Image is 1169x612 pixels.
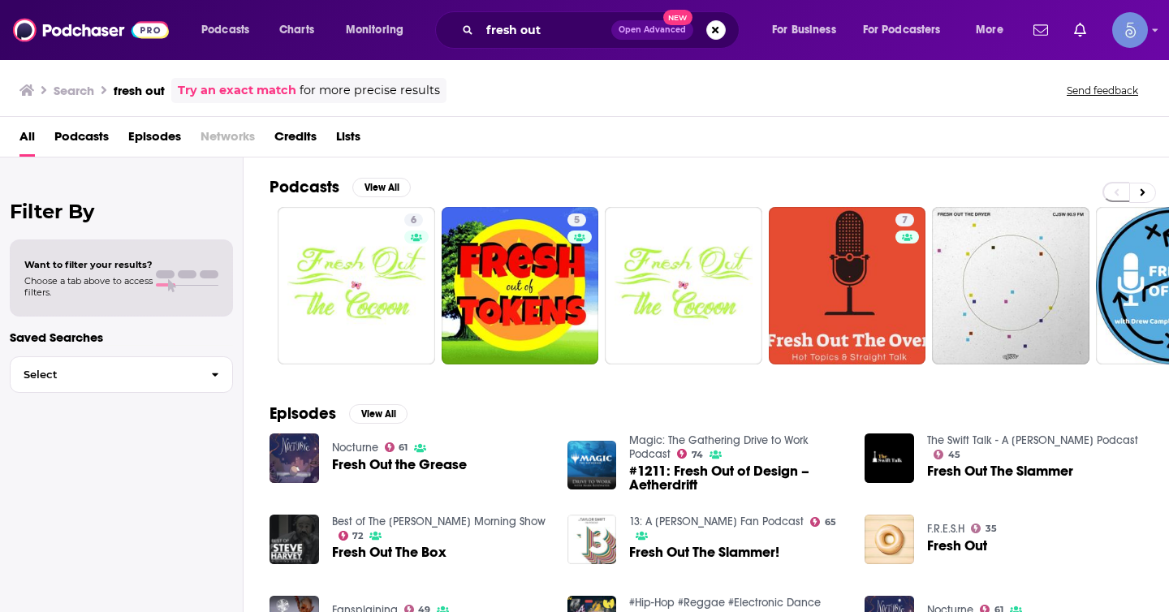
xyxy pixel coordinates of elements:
[825,519,836,526] span: 65
[190,17,270,43] button: open menu
[964,17,1024,43] button: open menu
[270,403,336,424] h2: Episodes
[201,123,255,157] span: Networks
[270,433,319,483] img: Fresh Out the Grease
[10,330,233,345] p: Saved Searches
[865,433,914,483] img: Fresh Out The Slammer
[927,464,1073,478] a: Fresh Out The Slammer
[976,19,1003,41] span: More
[13,15,169,45] img: Podchaser - Follow, Share and Rate Podcasts
[279,19,314,41] span: Charts
[810,517,836,527] a: 65
[948,451,960,459] span: 45
[927,522,964,536] a: F.R.E.S.H
[986,525,997,532] span: 35
[270,515,319,564] img: Fresh Out The Box
[270,177,411,197] a: PodcastsView All
[971,524,997,533] a: 35
[629,464,845,492] a: #1211: Fresh Out of Design – Aetherdrift
[1112,12,1148,48] button: Show profile menu
[178,81,296,100] a: Try an exact match
[411,213,416,229] span: 6
[442,207,599,364] a: 5
[451,11,755,49] div: Search podcasts, credits, & more...
[404,213,423,226] a: 6
[927,433,1138,447] a: The Swift Talk - A Taylor Swift Podcast
[863,19,941,41] span: For Podcasters
[1068,16,1093,44] a: Show notifications dropdown
[663,10,692,25] span: New
[349,404,408,424] button: View All
[895,213,914,226] a: 7
[677,449,703,459] a: 74
[902,213,908,229] span: 7
[332,458,467,472] a: Fresh Out the Grease
[128,123,181,157] a: Episodes
[1027,16,1055,44] a: Show notifications dropdown
[619,26,686,34] span: Open Advanced
[352,532,363,540] span: 72
[274,123,317,157] a: Credits
[24,259,153,270] span: Want to filter your results?
[11,369,198,380] span: Select
[629,433,809,461] a: Magic: The Gathering Drive to Work Podcast
[339,531,364,541] a: 72
[332,515,546,528] a: Best of The Steve Harvey Morning Show
[54,123,109,157] a: Podcasts
[1112,12,1148,48] img: User Profile
[24,275,153,298] span: Choose a tab above to access filters.
[1112,12,1148,48] span: Logged in as Spiral5-G1
[852,17,964,43] button: open menu
[201,19,249,41] span: Podcasts
[772,19,836,41] span: For Business
[278,207,435,364] a: 6
[334,17,425,43] button: open menu
[270,403,408,424] a: EpisodesView All
[629,545,779,559] a: Fresh Out The Slammer!
[574,213,580,229] span: 5
[10,200,233,223] h2: Filter By
[927,539,987,553] a: Fresh Out
[336,123,360,157] a: Lists
[692,451,703,459] span: 74
[114,83,165,98] h3: fresh out
[269,17,324,43] a: Charts
[332,545,446,559] a: Fresh Out The Box
[270,177,339,197] h2: Podcasts
[769,207,926,364] a: 7
[385,442,408,452] a: 61
[19,123,35,157] a: All
[629,515,804,528] a: 13: A Taylor Swift Fan Podcast
[934,450,960,459] a: 45
[567,441,617,490] img: #1211: Fresh Out of Design – Aetherdrift
[567,515,617,564] img: Fresh Out The Slammer!
[352,178,411,197] button: View All
[567,213,586,226] a: 5
[332,441,378,455] a: Nocturne
[761,17,856,43] button: open menu
[10,356,233,393] button: Select
[865,515,914,564] img: Fresh Out
[300,81,440,100] span: for more precise results
[1062,84,1143,97] button: Send feedback
[346,19,403,41] span: Monitoring
[399,444,408,451] span: 61
[611,20,693,40] button: Open AdvancedNew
